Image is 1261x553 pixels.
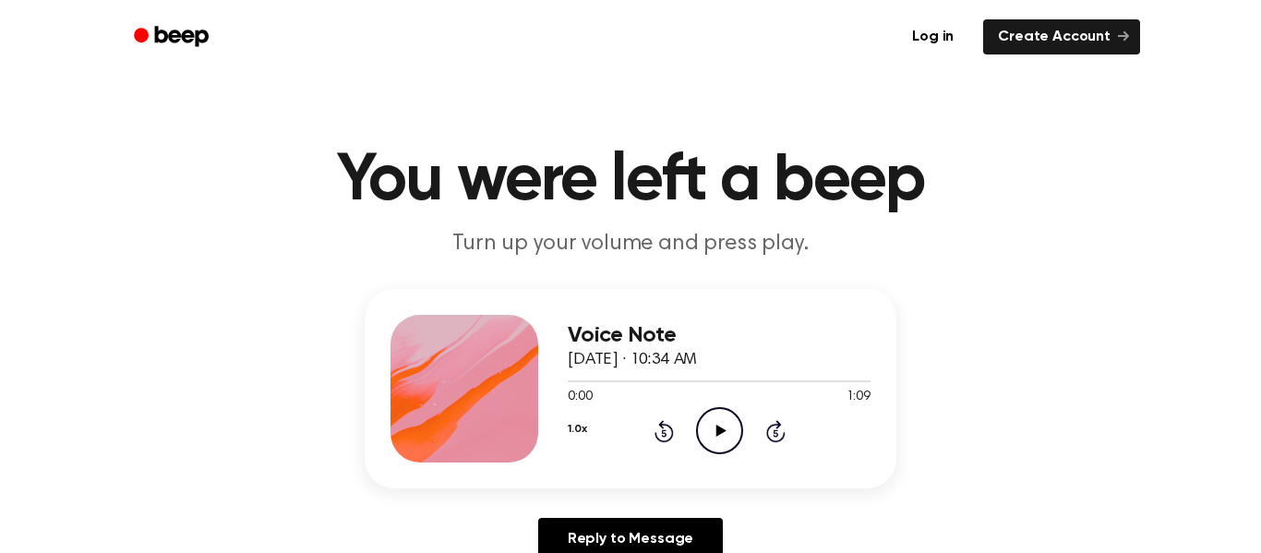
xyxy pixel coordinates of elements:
span: [DATE] · 10:34 AM [568,352,697,368]
p: Turn up your volume and press play. [276,229,985,259]
button: 1.0x [568,414,586,445]
a: Create Account [983,19,1140,54]
a: Log in [894,16,972,58]
span: 0:00 [568,388,592,407]
h3: Voice Note [568,323,871,348]
a: Beep [121,19,225,55]
span: 1:09 [847,388,871,407]
h1: You were left a beep [158,148,1103,214]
